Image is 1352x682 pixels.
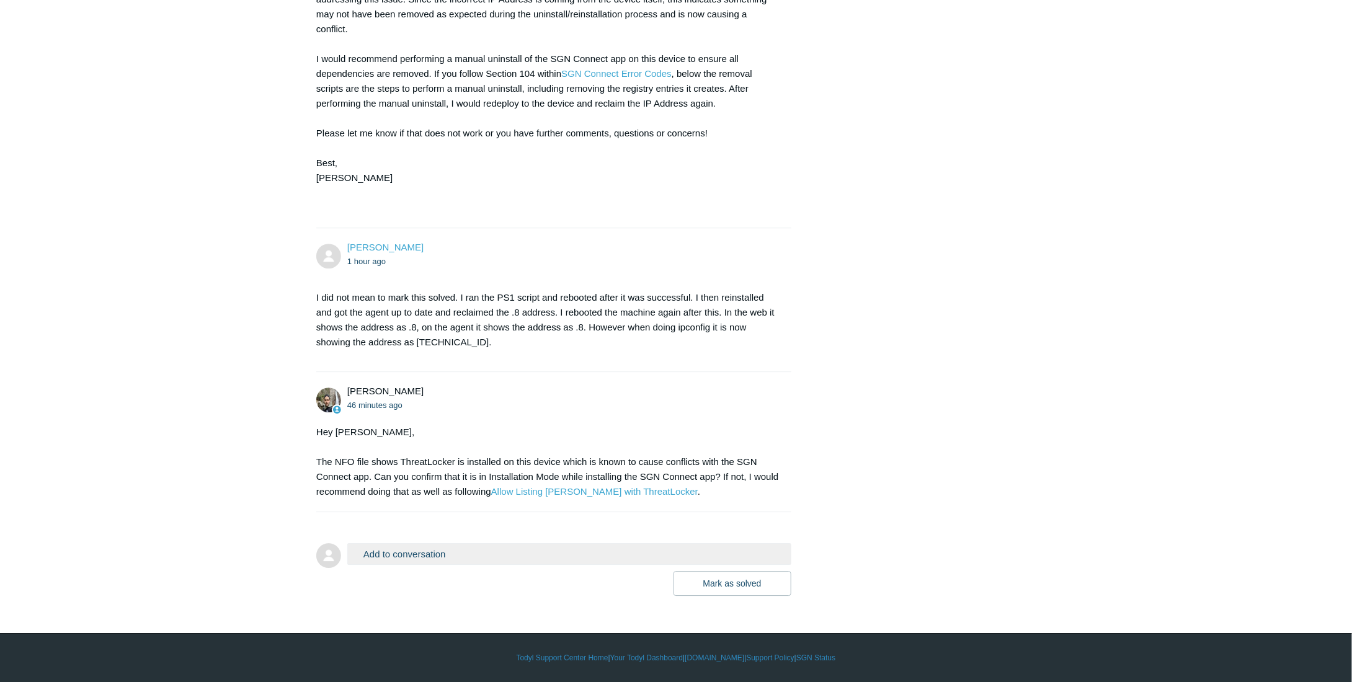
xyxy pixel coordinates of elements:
[347,386,424,396] span: Michael Tjader
[347,257,386,266] time: 08/14/2025, 12:27
[347,543,791,565] button: Add to conversation
[316,290,779,350] p: I did not mean to mark this solved. I ran the PS1 script and rebooted after it was successful. I ...
[491,486,698,497] a: Allow Listing [PERSON_NAME] with ThreatLocker
[347,401,402,410] time: 08/14/2025, 12:46
[517,652,608,663] a: Todyl Support Center Home
[685,652,744,663] a: [DOMAIN_NAME]
[561,68,672,79] a: SGN Connect Error Codes
[316,652,1036,663] div: | | | |
[674,571,791,596] button: Mark as solved
[796,652,835,663] a: SGN Status
[610,652,683,663] a: Your Todyl Dashboard
[316,425,779,499] div: Hey [PERSON_NAME], The NFO file shows ThreatLocker is installed on this device which is known to ...
[347,242,424,252] span: Ryan Marasco
[347,242,424,252] a: [PERSON_NAME]
[747,652,794,663] a: Support Policy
